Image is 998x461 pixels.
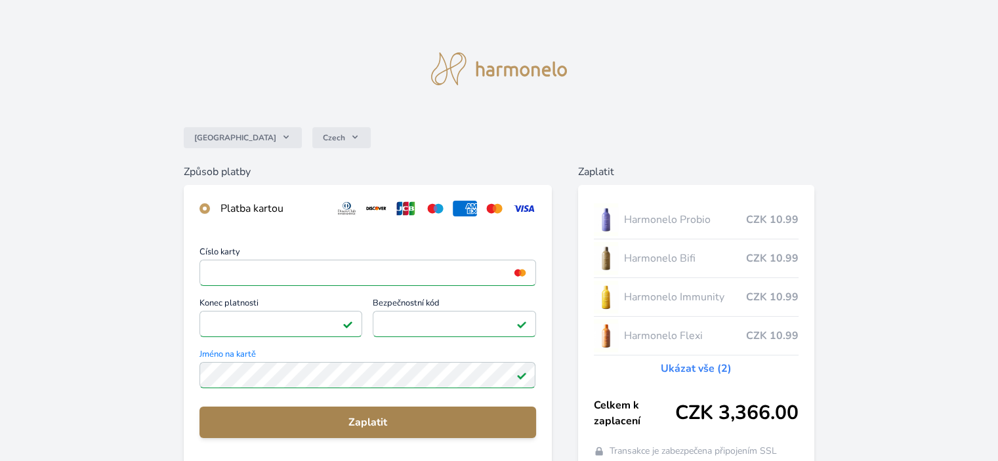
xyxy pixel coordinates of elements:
[516,370,527,380] img: Platné pole
[578,164,814,180] h6: Zaplatit
[199,407,535,438] button: Zaplatit
[199,350,535,362] span: Jméno na kartě
[623,251,745,266] span: Harmonelo Bifi
[194,132,276,143] span: [GEOGRAPHIC_DATA]
[511,267,529,279] img: mc
[343,319,353,329] img: Platné pole
[746,289,799,305] span: CZK 10.99
[610,445,777,458] span: Transakce je zabezpečena připojením SSL
[594,397,675,429] span: Celkem k zaplacení
[220,201,324,216] div: Platba kartou
[423,201,447,216] img: maestro.svg
[512,201,536,216] img: visa.svg
[675,401,799,425] span: CZK 3,366.00
[746,251,799,266] span: CZK 10.99
[431,52,568,85] img: logo.svg
[661,361,732,376] a: Ukázat vše (2)
[453,201,477,216] img: amex.svg
[199,362,535,388] input: Jméno na kartěPlatné pole
[210,414,525,430] span: Zaplatit
[623,212,745,228] span: Harmonelo Probio
[594,242,619,275] img: CLEAN_BIFI_se_stinem_x-lo.jpg
[482,201,507,216] img: mc.svg
[746,328,799,344] span: CZK 10.99
[199,248,535,260] span: Číslo karty
[184,164,551,180] h6: Způsob platby
[594,203,619,236] img: CLEAN_PROBIO_se_stinem_x-lo.jpg
[364,201,388,216] img: discover.svg
[623,328,745,344] span: Harmonelo Flexi
[746,212,799,228] span: CZK 10.99
[594,281,619,313] img: IMMUNITY_se_stinem_x-lo.jpg
[184,127,302,148] button: [GEOGRAPHIC_DATA]
[623,289,745,305] span: Harmonelo Immunity
[199,299,362,311] span: Konec platnosti
[373,299,535,311] span: Bezpečnostní kód
[394,201,418,216] img: jcb.svg
[205,264,530,282] iframe: Iframe pro číslo karty
[379,315,530,333] iframe: Iframe pro bezpečnostní kód
[335,201,359,216] img: diners.svg
[323,132,345,143] span: Czech
[312,127,371,148] button: Czech
[205,315,356,333] iframe: Iframe pro datum vypršení platnosti
[594,319,619,352] img: CLEAN_FLEXI_se_stinem_x-hi_(1)-lo.jpg
[516,319,527,329] img: Platné pole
